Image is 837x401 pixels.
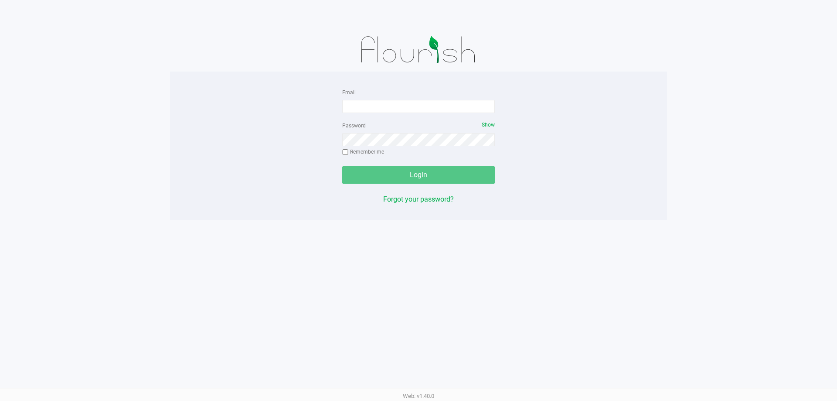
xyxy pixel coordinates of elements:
label: Remember me [342,148,384,156]
span: Show [482,122,495,128]
label: Password [342,122,366,130]
input: Remember me [342,149,348,155]
label: Email [342,89,356,96]
span: Web: v1.40.0 [403,393,434,399]
button: Forgot your password? [383,194,454,205]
